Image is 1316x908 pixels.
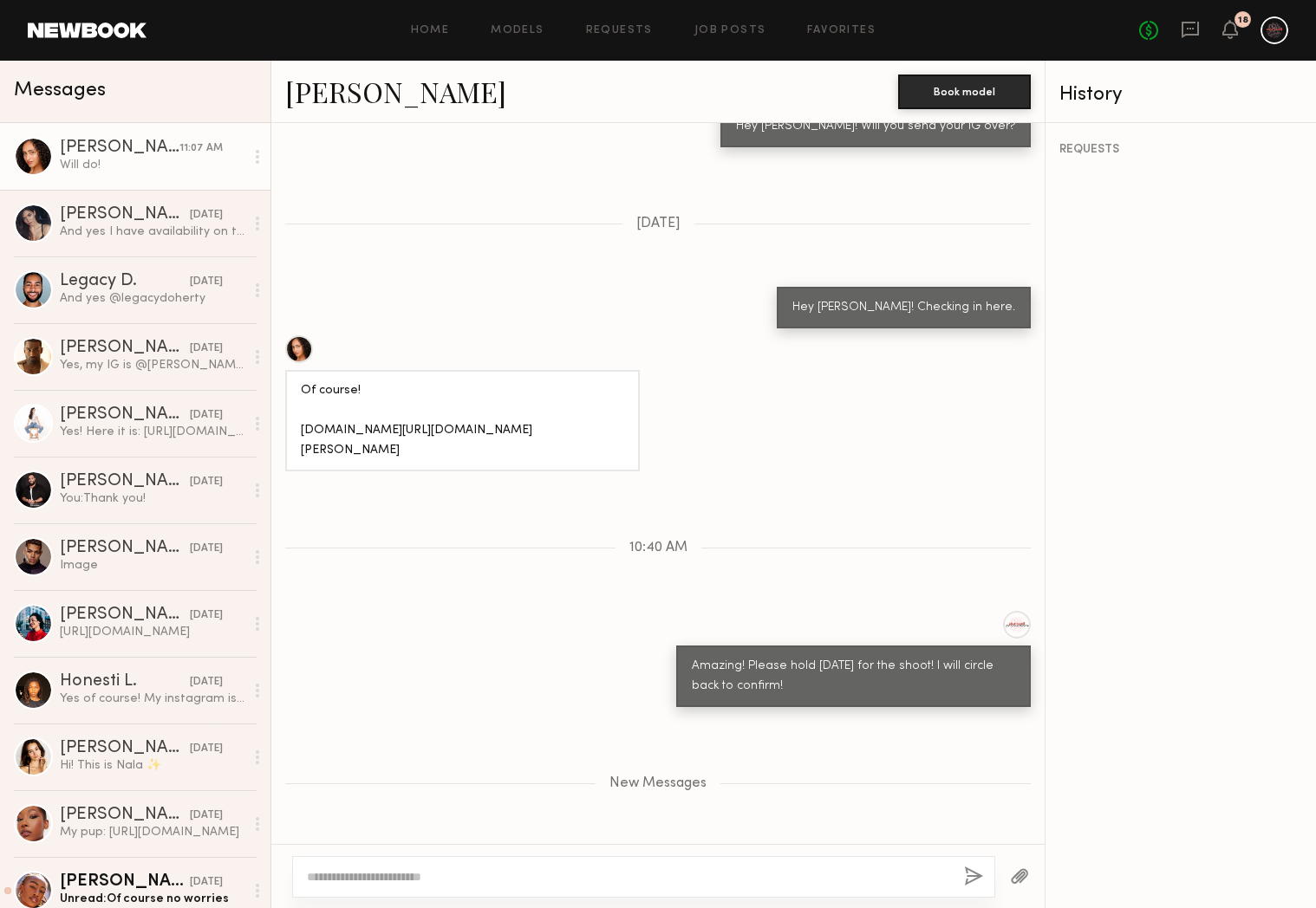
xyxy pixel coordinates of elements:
div: [PERSON_NAME] [60,406,190,424]
div: [PERSON_NAME] [60,139,179,157]
div: [PERSON_NAME] [60,473,190,490]
a: Home [411,25,450,36]
div: [DATE] [190,741,223,757]
div: [DATE] [190,874,223,891]
div: And yes @legacydoherty [60,290,244,307]
div: [DATE] [190,607,223,624]
div: And yes I have availability on the 18th! [60,224,244,240]
div: [DATE] [190,474,223,490]
div: [DATE] [190,674,223,691]
div: Hi! This is Nala ✨ [60,757,244,774]
span: Messages [14,81,106,101]
div: REQUESTS [1059,144,1302,156]
div: Yes, my IG is @[PERSON_NAME] [60,357,244,373]
a: Favorites [807,25,876,36]
a: Models [491,25,544,36]
div: [PERSON_NAME] [60,540,190,557]
span: New Messages [609,776,707,791]
div: Yes! Here it is: [URL][DOMAIN_NAME] [60,424,244,440]
div: Will do! [60,157,244,173]
div: Hey [PERSON_NAME]! Checking in here. [792,298,1015,318]
a: Job Posts [694,25,766,36]
span: 10:40 AM [629,541,687,555]
a: [PERSON_NAME] [285,73,506,110]
div: Honesti L. [60,673,190,691]
div: 11:07 AM [179,140,223,157]
span: [DATE] [636,217,681,231]
div: You: Thank you! [60,490,244,507]
div: [PERSON_NAME] [60,740,190,757]
div: [DATE] [190,207,223,224]
div: [PERSON_NAME] [60,873,190,891]
div: Amazing! Please hold [DATE] for the shoot! I will circle back to confirm! [692,657,1015,697]
div: [DATE] [190,807,223,824]
div: History [1059,85,1302,105]
div: Yes of course! My instagram is @itshonesti [60,691,244,707]
button: Book model [898,75,1031,109]
div: [PERSON_NAME] [60,206,190,224]
div: My pup: [URL][DOMAIN_NAME] [60,824,244,840]
a: Book model [898,83,1031,98]
a: Requests [586,25,653,36]
div: [PERSON_NAME] [60,606,190,624]
div: [DATE] [190,340,223,357]
div: [DATE] [190,274,223,290]
div: Unread: Of course no worries [60,891,244,907]
div: Legacy D. [60,273,190,290]
div: [URL][DOMAIN_NAME] [60,624,244,640]
div: Hey [PERSON_NAME]! Will you send your IG over? [736,117,1015,137]
div: [DATE] [190,407,223,424]
div: Image [60,557,244,574]
div: [PERSON_NAME] [60,807,190,824]
div: [PERSON_NAME] [60,340,190,357]
div: Of course! [DOMAIN_NAME][URL][DOMAIN_NAME][PERSON_NAME] [301,381,624,461]
div: [DATE] [190,541,223,557]
div: 18 [1238,16,1248,25]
